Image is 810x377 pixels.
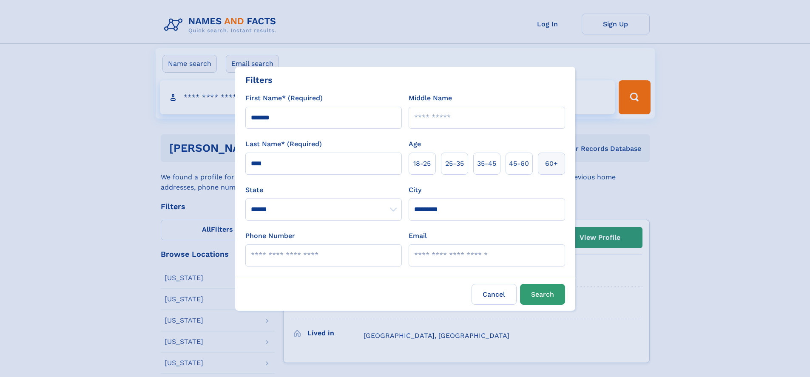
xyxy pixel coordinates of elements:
[409,231,427,241] label: Email
[409,93,452,103] label: Middle Name
[509,159,529,169] span: 45‑60
[245,231,295,241] label: Phone Number
[477,159,496,169] span: 35‑45
[245,139,322,149] label: Last Name* (Required)
[445,159,464,169] span: 25‑35
[245,74,273,86] div: Filters
[545,159,558,169] span: 60+
[520,284,565,305] button: Search
[409,185,421,195] label: City
[472,284,517,305] label: Cancel
[245,93,323,103] label: First Name* (Required)
[413,159,431,169] span: 18‑25
[245,185,402,195] label: State
[409,139,421,149] label: Age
